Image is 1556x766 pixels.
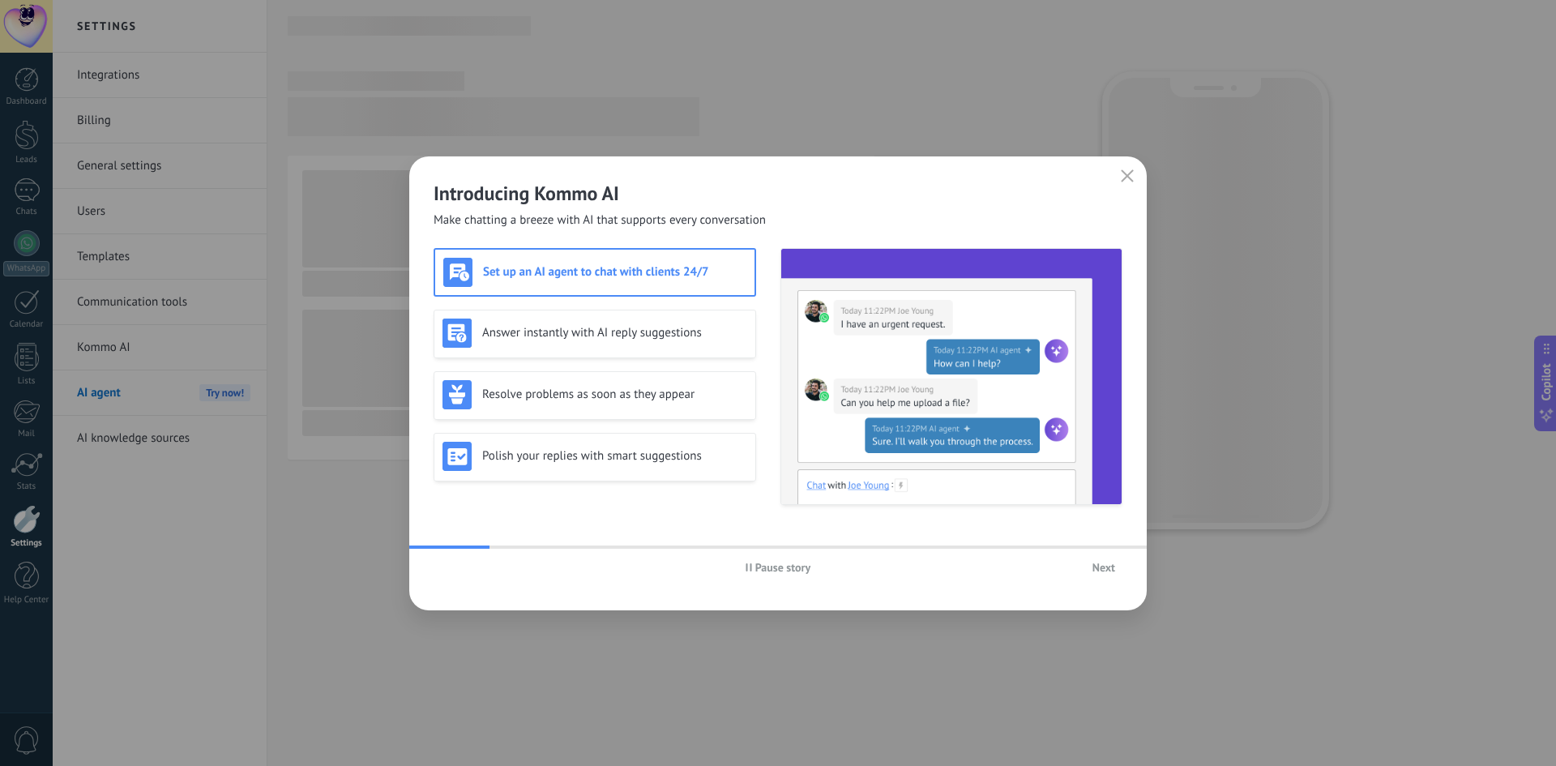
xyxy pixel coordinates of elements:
[482,448,747,464] h3: Polish your replies with smart suggestions
[482,387,747,402] h3: Resolve problems as soon as they appear
[1092,562,1115,573] span: Next
[1085,555,1122,580] button: Next
[483,264,746,280] h3: Set up an AI agent to chat with clients 24/7
[482,325,747,340] h3: Answer instantly with AI reply suggestions
[434,212,766,229] span: Make chatting a breeze with AI that supports every conversation
[755,562,811,573] span: Pause story
[434,181,1122,206] h2: Introducing Kommo AI
[738,555,819,580] button: Pause story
